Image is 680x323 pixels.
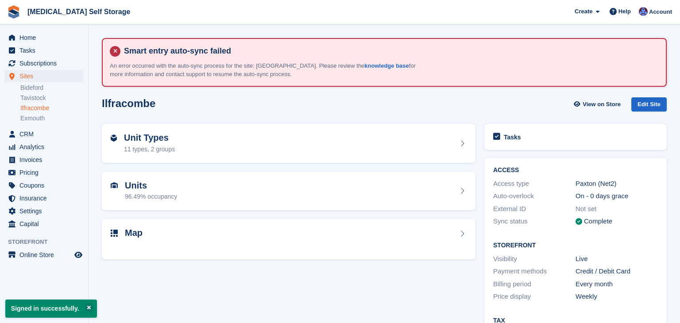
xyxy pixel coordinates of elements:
a: Edit Site [631,97,667,115]
span: Subscriptions [19,57,73,69]
div: Not set [576,204,658,214]
a: menu [4,31,84,44]
h2: Unit Types [124,133,175,143]
div: 11 types, 2 groups [124,145,175,154]
div: Live [576,254,658,264]
a: menu [4,205,84,217]
a: View on Store [572,97,624,112]
a: Ilfracombe [20,104,84,112]
p: Signed in successfully. [5,300,97,318]
img: map-icn-33ee37083ee616e46c38cad1a60f524a97daa1e2b2c8c0bc3eb3415660979fc1.svg [111,230,118,237]
a: menu [4,141,84,153]
div: Auto-overlock [493,191,576,201]
h4: Smart entry auto-sync failed [120,46,659,56]
div: Billing period [493,279,576,289]
a: menu [4,128,84,140]
a: Units 96.49% occupancy [102,172,475,211]
span: Coupons [19,179,73,192]
div: On - 0 days grace [576,191,658,201]
h2: Ilfracombe [102,97,155,109]
a: menu [4,179,84,192]
div: Every month [576,279,658,289]
span: View on Store [583,100,621,109]
span: Tasks [19,44,73,57]
a: Unit Types 11 types, 2 groups [102,124,475,163]
img: unit-icn-7be61d7bf1b0ce9d3e12c5938cc71ed9869f7b940bace4675aadf7bd6d80202e.svg [111,182,118,188]
h2: Units [125,181,177,191]
div: External ID [493,204,576,214]
span: Create [575,7,592,16]
span: Analytics [19,141,73,153]
span: Settings [19,205,73,217]
span: Capital [19,218,73,230]
a: Map [102,219,475,259]
div: Price display [493,292,576,302]
div: Edit Site [631,97,667,112]
span: Home [19,31,73,44]
h2: Storefront [493,242,658,249]
a: menu [4,70,84,82]
span: Insurance [19,192,73,204]
a: Preview store [73,250,84,260]
div: Weekly [576,292,658,302]
div: Access type [493,179,576,189]
div: Sync status [493,216,576,227]
span: Invoices [19,154,73,166]
a: menu [4,218,84,230]
a: menu [4,44,84,57]
span: Online Store [19,249,73,261]
img: stora-icon-8386f47178a22dfd0bd8f6a31ec36ba5ce8667c1dd55bd0f319d3a0aa187defe.svg [7,5,20,19]
a: knowledge base [364,62,409,69]
div: Complete [584,216,612,227]
a: menu [4,166,84,179]
div: 96.49% occupancy [125,192,177,201]
a: Tavistock [20,94,84,102]
a: Exmouth [20,114,84,123]
a: Bideford [20,84,84,92]
a: menu [4,249,84,261]
div: Payment methods [493,266,576,277]
h2: Map [125,228,143,238]
h2: ACCESS [493,167,658,174]
div: Visibility [493,254,576,264]
a: menu [4,192,84,204]
div: Credit / Debit Card [576,266,658,277]
p: An error occurred with the auto-sync process for the site: [GEOGRAPHIC_DATA]. Please review the f... [110,62,420,79]
div: Paxton (Net2) [576,179,658,189]
h2: Tasks [504,133,521,141]
span: Sites [19,70,73,82]
a: [MEDICAL_DATA] Self Storage [24,4,134,19]
span: Help [618,7,631,16]
img: Helen Walker [639,7,648,16]
a: menu [4,57,84,69]
img: unit-type-icn-2b2737a686de81e16bb02015468b77c625bbabd49415b5ef34ead5e3b44a266d.svg [111,135,117,142]
span: Account [649,8,672,16]
span: Pricing [19,166,73,179]
span: CRM [19,128,73,140]
span: Storefront [8,238,88,246]
a: menu [4,154,84,166]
